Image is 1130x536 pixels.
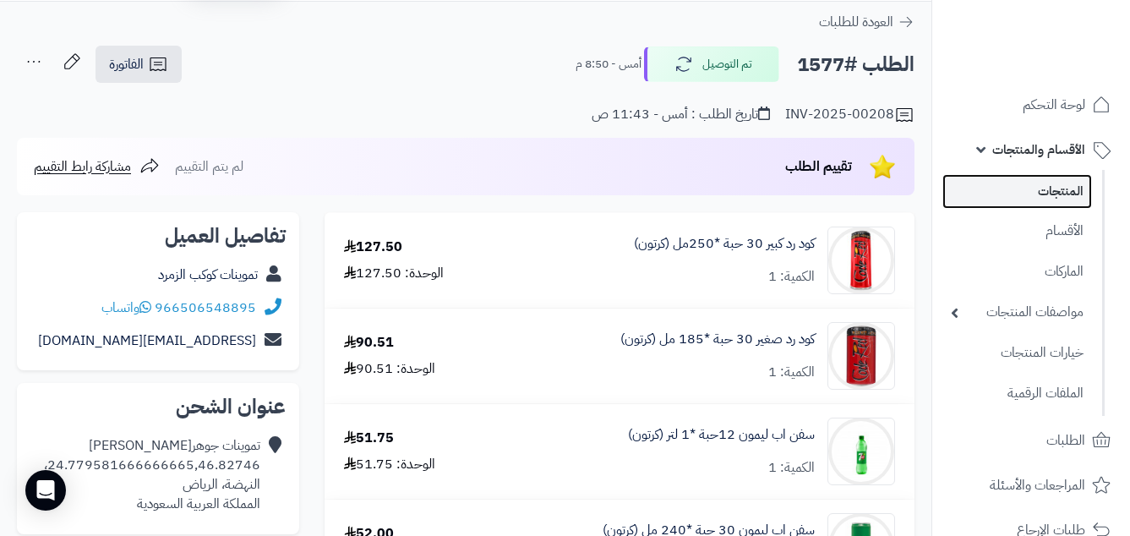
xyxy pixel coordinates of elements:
img: 1747536337-61lY7EtfpmL._AC_SL1500-90x90.jpg [828,322,894,390]
div: الكمية: 1 [768,458,815,478]
img: logo-2.png [1015,43,1114,79]
h2: الطلب #1577 [797,47,914,82]
a: المنتجات [942,174,1092,209]
span: لم يتم التقييم [175,156,243,177]
h2: تفاصيل العميل [30,226,286,246]
small: أمس - 8:50 م [576,56,641,73]
div: الوحدة: 51.75 [344,455,435,474]
span: الطلبات [1046,429,1085,452]
span: الأقسام والمنتجات [992,138,1085,161]
a: كود رد صغير 30 حبة *185 مل (كرتون) [620,330,815,349]
div: 127.50 [344,238,402,257]
h2: عنوان الشحن [30,397,286,417]
div: 51.75 [344,429,394,448]
a: مواصفات المنتجات [942,294,1092,331]
a: تموينات كوكب الزمرد [158,265,258,285]
a: مشاركة رابط التقييم [34,156,160,177]
div: INV-2025-00208 [785,105,914,125]
div: 90.51 [344,333,394,353]
div: تاريخ الطلب : أمس - 11:43 ص [592,105,770,124]
a: الملفات الرقمية [942,375,1092,412]
a: الطلبات [942,420,1120,461]
div: الكمية: 1 [768,363,815,382]
a: 966506548895 [155,298,256,318]
span: تقييم الطلب [785,156,852,177]
div: الوحدة: 90.51 [344,359,435,379]
div: Open Intercom Messenger [25,470,66,511]
span: العودة للطلبات [819,12,893,32]
a: الأقسام [942,213,1092,249]
a: واتساب [101,298,151,318]
img: 1747540828-789ab214-413e-4ccd-b32f-1699f0bc-90x90.jpg [828,418,894,485]
div: الوحدة: 127.50 [344,264,444,283]
a: سفن اب ليمون 12حبة *1 لتر (كرتون) [628,425,815,445]
span: مشاركة رابط التقييم [34,156,131,177]
div: الكمية: 1 [768,267,815,287]
a: لوحة التحكم [942,85,1120,125]
a: الماركات [942,254,1092,290]
a: العودة للطلبات [819,12,914,32]
a: المراجعات والأسئلة [942,465,1120,506]
div: تموينات جوهر[PERSON_NAME] 24.779581666666665,46.82746، النهضة، الرياض المملكة العربية السعودية [44,436,260,513]
button: تم التوصيل [644,46,779,82]
a: كود رد كبير 30 حبة *250مل (كرتون) [634,234,815,254]
span: الفاتورة [109,54,144,74]
a: الفاتورة [96,46,182,83]
span: المراجعات والأسئلة [990,473,1085,497]
a: خيارات المنتجات [942,335,1092,371]
a: [EMAIL_ADDRESS][DOMAIN_NAME] [38,331,256,351]
img: 1747536125-51jkufB9faL._AC_SL1000-90x90.jpg [828,227,894,294]
span: لوحة التحكم [1023,93,1085,117]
